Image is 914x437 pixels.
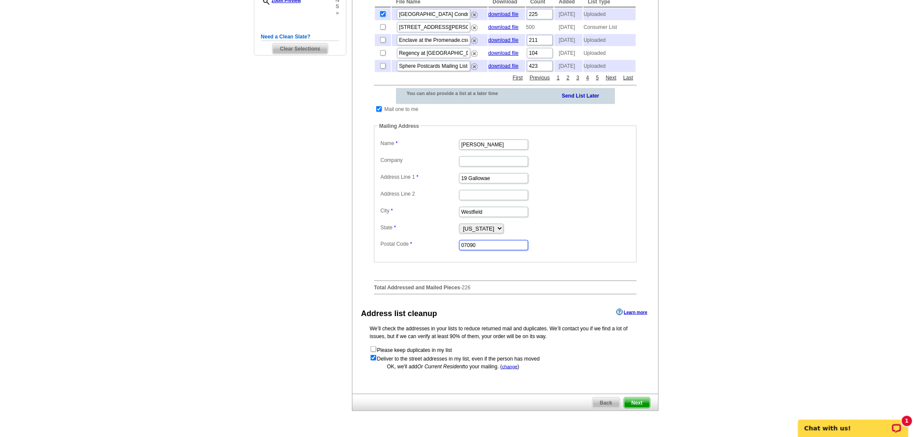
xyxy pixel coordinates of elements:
[555,34,583,46] td: [DATE]
[489,50,519,56] a: download file
[417,364,463,370] span: Or Current Resident
[471,36,478,42] a: Remove this list
[370,345,641,363] form: Please keep duplicates in my list Deliver to the street addresses in my list, even if the person ...
[381,156,458,164] label: Company
[471,62,478,68] a: Remove this list
[555,21,583,33] td: [DATE]
[381,173,458,181] label: Address Line 1
[592,397,620,408] a: Back
[384,105,419,114] td: Mail one to me
[336,3,340,10] span: s
[378,122,420,130] legend: Mailing Address
[624,398,650,408] span: Next
[555,47,583,59] td: [DATE]
[381,240,458,248] label: Postal Code
[793,410,914,437] iframe: LiveChat chat widget
[555,60,583,72] td: [DATE]
[594,74,601,82] a: 5
[381,207,458,215] label: City
[471,25,478,31] img: delete.png
[381,139,458,147] label: Name
[555,8,583,20] td: [DATE]
[336,10,340,16] span: »
[471,38,478,44] img: delete.png
[471,12,478,18] img: delete.png
[584,21,636,33] td: Consumer List
[489,37,519,43] a: download file
[381,190,458,198] label: Address Line 2
[528,74,552,82] a: Previous
[489,24,519,30] a: download file
[471,63,478,70] img: delete.png
[273,44,327,54] span: Clear Selections
[555,74,562,82] a: 1
[489,11,519,17] a: download file
[584,47,636,59] td: Uploaded
[584,8,636,20] td: Uploaded
[565,74,572,82] a: 2
[471,51,478,57] img: delete.png
[621,74,635,82] a: Last
[574,74,582,82] a: 3
[462,285,470,291] span: 226
[471,23,478,29] a: Remove this list
[471,10,478,16] a: Remove this list
[584,74,591,82] a: 4
[584,60,636,72] td: Uploaded
[361,308,437,320] div: Address list cleanup
[593,398,620,408] span: Back
[511,74,525,82] a: First
[604,74,619,82] a: Next
[261,33,340,41] h5: Need a Clean Slate?
[374,285,460,291] strong: Total Addressed and Mailed Pieces
[616,309,647,316] a: Learn more
[396,88,521,98] div: You can also provide a list at a later time
[471,49,478,55] a: Remove this list
[584,34,636,46] td: Uploaded
[381,224,458,231] label: State
[370,363,641,370] div: OK, we'll add to your mailing. ( )
[489,63,519,69] a: download file
[370,325,641,340] p: We’ll check the addresses in your lists to reduce returned mail and duplicates. We’ll contact you...
[562,91,600,100] a: Send List Later
[502,364,517,369] a: change
[526,21,554,33] td: 500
